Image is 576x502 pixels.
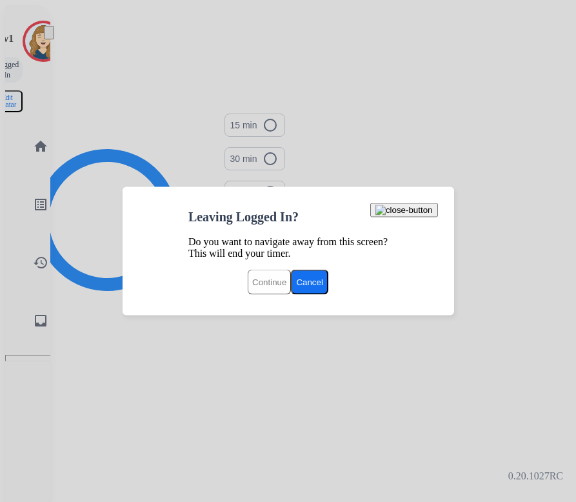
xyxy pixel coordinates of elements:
span: Leaving Logged In? [188,210,299,224]
img: close-button [375,205,433,216]
button: Continue [248,270,291,295]
button: Cancel [291,270,328,295]
p: 0.20.1027RC [508,468,563,484]
p: Do you want to navigate away from this screen? This will end your timer. [188,236,388,259]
